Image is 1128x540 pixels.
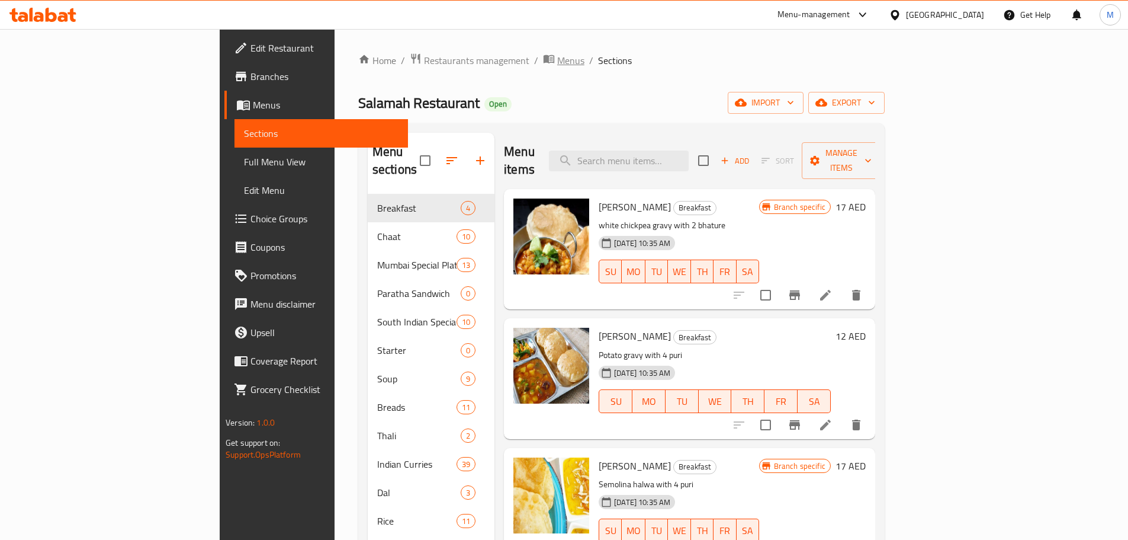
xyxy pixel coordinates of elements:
span: export [818,95,875,110]
p: Semolina halwa with 4 puri [599,477,759,492]
span: TH [736,393,760,410]
span: SU [604,522,617,539]
span: 11 [457,402,475,413]
span: 11 [457,516,475,527]
span: Add item [716,152,754,170]
div: items [457,514,475,528]
div: Menu-management [777,8,850,22]
h6: 17 AED [835,199,866,215]
div: Breads11 [368,393,494,421]
button: MO [632,389,666,413]
span: Select section first [754,152,802,170]
div: Mumbai Special Plates13 [368,251,494,279]
span: Starter [377,343,461,357]
div: Dal [377,485,461,500]
span: Menu disclaimer [250,297,399,311]
a: Menus [543,53,584,68]
a: Sections [234,119,408,148]
div: Soup9 [368,365,494,393]
div: Paratha Sandwich [377,286,461,301]
span: 39 [457,459,475,470]
span: Indian Curries [377,457,457,471]
div: Thali2 [368,421,494,450]
span: M [1107,8,1114,21]
span: 0 [461,288,475,299]
span: Coverage Report [250,354,399,368]
div: items [461,429,475,443]
div: Breakfast4 [368,194,494,222]
a: Edit menu item [818,418,833,432]
div: items [461,286,475,301]
span: MO [626,263,641,280]
span: Soup [377,372,461,386]
span: Open [484,99,512,109]
div: Breakfast [673,330,716,344]
span: Select all sections [413,148,438,173]
div: items [461,372,475,386]
img: Choley Bhature [513,199,589,274]
div: items [457,457,475,471]
div: items [457,258,475,272]
button: TU [666,389,699,413]
span: Breakfast [674,460,716,474]
span: 10 [457,317,475,328]
button: MO [622,260,645,283]
span: Manage items [811,146,872,175]
div: Breakfast [673,460,716,474]
div: items [457,229,475,244]
span: MO [626,522,641,539]
a: Edit menu item [818,288,833,302]
span: FR [718,263,731,280]
span: SU [604,263,617,280]
a: Coverage Report [224,347,408,375]
span: 10 [457,231,475,242]
nav: breadcrumb [358,53,885,68]
div: Chaat10 [368,222,494,251]
button: export [808,92,885,114]
div: South Indian Special10 [368,308,494,336]
button: SU [599,389,632,413]
span: Sort sections [438,146,466,175]
div: Indian Curries39 [368,450,494,478]
h2: Menu items [504,143,535,178]
span: Get support on: [226,435,280,450]
span: Full Menu View [244,155,399,169]
span: [DATE] 10:35 AM [609,368,675,379]
span: [PERSON_NAME] [599,198,671,216]
button: TH [731,389,764,413]
span: Sections [598,53,632,68]
span: FR [718,522,731,539]
div: Chaat [377,229,457,244]
div: South Indian Special [377,315,457,329]
span: 1.0.0 [256,415,275,430]
button: TH [691,260,714,283]
span: 2 [461,430,475,442]
a: Branches [224,62,408,91]
span: Edit Menu [244,183,399,197]
button: SU [599,260,622,283]
button: Branch-specific-item [780,411,809,439]
a: Coupons [224,233,408,261]
span: MO [637,393,661,410]
div: Open [484,97,512,111]
span: TH [696,522,709,539]
span: [PERSON_NAME] [599,327,671,345]
span: Salamah Restaurant [358,90,480,116]
h6: 17 AED [835,458,866,474]
span: [DATE] 10:35 AM [609,497,675,508]
span: TU [650,263,663,280]
div: items [461,201,475,215]
div: Breakfast [673,201,716,215]
button: SA [798,389,831,413]
span: Menus [253,98,399,112]
span: Breakfast [377,201,461,215]
span: 3 [461,487,475,499]
span: SA [741,263,754,280]
button: Add section [466,146,494,175]
div: Paratha Sandwich0 [368,279,494,308]
a: Full Menu View [234,148,408,176]
a: Menus [224,91,408,119]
